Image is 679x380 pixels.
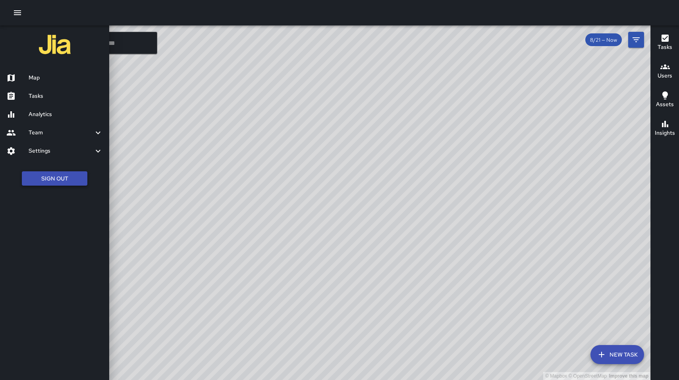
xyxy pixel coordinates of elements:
h6: Team [29,128,93,137]
button: New Task [590,345,644,364]
h6: Tasks [658,43,672,52]
h6: Assets [656,100,674,109]
h6: Tasks [29,92,103,101]
h6: Settings [29,147,93,155]
h6: Map [29,74,103,82]
button: Sign Out [22,171,87,186]
h6: Analytics [29,110,103,119]
img: jia-logo [39,29,71,60]
h6: Users [658,72,672,80]
h6: Insights [655,129,675,138]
